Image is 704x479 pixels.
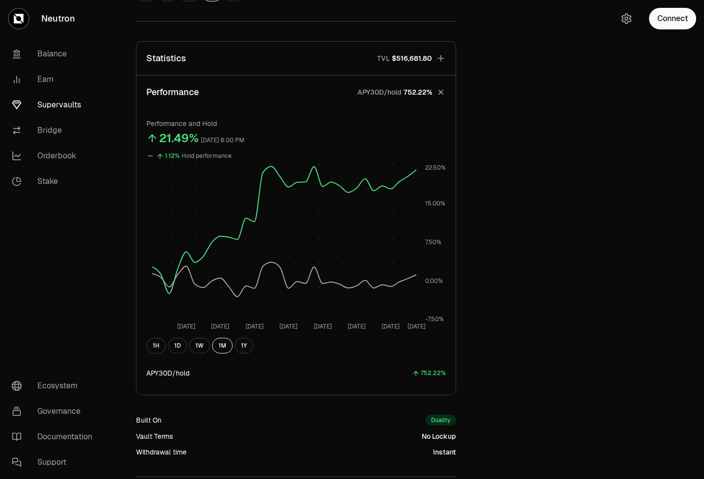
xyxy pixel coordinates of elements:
a: Governance [4,399,106,424]
a: Support [4,450,106,475]
p: Performance and Hold [146,119,446,128]
div: No Lockup [422,431,456,441]
a: Balance [4,41,106,67]
div: Vault Terms [136,431,173,441]
a: Orderbook [4,143,106,169]
tspan: 15.00% [425,200,445,207]
tspan: 22.50% [425,164,446,172]
tspan: 7.50% [425,238,441,246]
p: APY30D/hold [357,87,402,97]
div: APY30D/hold [146,368,190,378]
tspan: 0.00% [425,277,443,285]
tspan: [DATE] [279,323,298,330]
div: Hold performance [182,151,232,162]
tspan: -7.50% [425,315,444,323]
a: Documentation [4,424,106,450]
a: Supervaults [4,92,106,118]
button: PerformanceAPY30D/hold752.22% [136,76,456,109]
p: Statistics [146,51,186,65]
tspan: [DATE] [314,323,332,330]
a: Earn [4,67,106,92]
button: 1M [212,338,233,353]
button: 1D [168,338,187,353]
tspan: [DATE] [381,323,400,330]
a: Stake [4,169,106,194]
p: Performance [146,85,199,99]
button: Connect [649,8,696,29]
tspan: [DATE] [245,323,264,330]
tspan: [DATE] [177,323,195,330]
div: [DATE] 8:00 PM [201,135,244,146]
div: PerformanceAPY30D/hold752.22% [136,109,456,395]
span: $516,681.80 [392,53,432,63]
div: Built On [136,415,162,425]
span: 752.22% [404,87,432,97]
div: Duality [426,415,456,426]
button: 1W [189,338,210,353]
button: StatisticsTVL$516,681.80 [136,42,456,75]
tspan: [DATE] [407,323,426,330]
tspan: [DATE] [211,323,229,330]
div: 21.49% [159,130,199,146]
div: Instant [433,447,456,457]
p: TVL [377,53,390,63]
tspan: [DATE] [348,323,366,330]
div: 1.12% [165,151,180,162]
div: Withdrawal time [136,447,187,457]
a: Ecosystem [4,373,106,399]
div: 752.22% [421,368,446,379]
button: 1Y [235,338,253,353]
a: Bridge [4,118,106,143]
button: 1H [146,338,166,353]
